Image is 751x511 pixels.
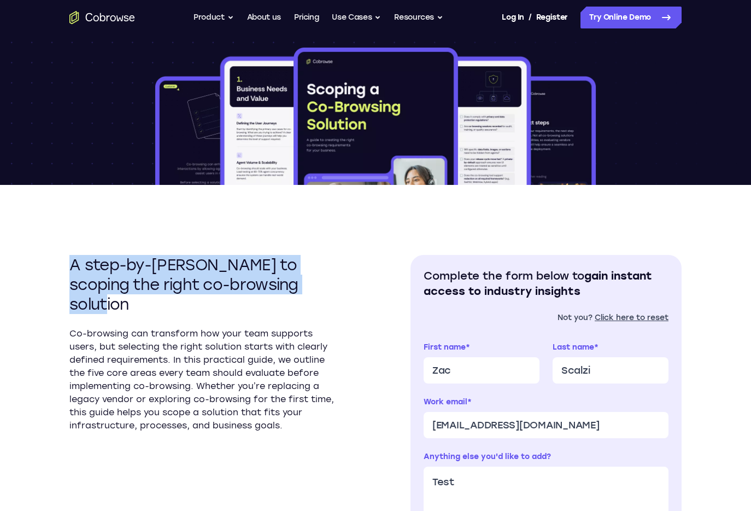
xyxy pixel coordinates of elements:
h2: Complete the form below to [424,268,668,299]
input: john@doe.com [424,412,668,438]
div: Not you? [424,312,668,323]
img: Scoping a Co-Browsing Solution [153,45,598,185]
a: About us [247,7,281,28]
span: First name [424,342,466,352]
button: Use Cases [332,7,381,28]
button: Product [193,7,234,28]
span: Anything else you'd like to add? [424,452,551,461]
span: gain instant access to industry insights [424,269,652,298]
a: Log In [502,7,524,28]
h2: A step-by-[PERSON_NAME] to scoping the right co-browsing solution [69,255,341,314]
a: Pricing [294,7,319,28]
span: / [529,11,532,24]
a: Try Online Demo [580,7,682,28]
input: John [424,357,539,384]
button: Resources [394,7,443,28]
a: Click here to reset [595,313,668,322]
a: Go to the home page [69,11,135,24]
input: Doe [553,357,668,384]
p: Co-browsing can transform how your team supports users, but selecting the right solution starts w... [69,327,341,432]
span: Last name [553,342,594,352]
a: Register [536,7,568,28]
span: Work email [424,397,467,407]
